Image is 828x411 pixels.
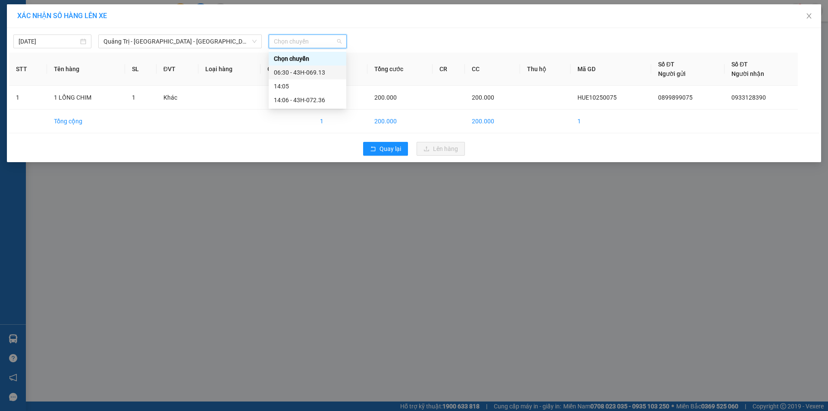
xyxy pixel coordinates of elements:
[269,52,346,66] div: Chọn chuyến
[3,58,15,68] span: CR:
[433,53,465,86] th: CR
[260,53,313,86] th: Ghi chú
[198,53,260,86] th: Loại hàng
[47,110,125,133] td: Tổng cộng
[132,94,135,101] span: 1
[658,94,693,101] span: 0899899075
[731,94,766,101] span: 0933128390
[374,94,397,101] span: 200.000
[465,53,520,86] th: CC
[22,58,34,68] span: CC:
[52,25,100,35] span: 0933128390
[274,95,341,105] div: 14:06 - 43H-072.36
[52,37,129,54] span: Giao:
[37,58,67,68] span: 200.000
[274,35,342,48] span: Chọn chuyến
[577,94,617,101] span: HUE10250075
[571,110,651,133] td: 1
[379,144,401,154] span: Quay lại
[52,5,119,24] span: BÀ RỊA VŨNG TÀU
[3,37,44,45] span: Lấy:
[157,53,198,86] th: ĐVT
[367,53,432,86] th: Tổng cước
[806,13,812,19] span: close
[731,70,764,77] span: Người nhận
[520,53,571,86] th: Thu hộ
[571,53,651,86] th: Mã GD
[274,68,341,77] div: 06:30 - 43H-069.13
[465,110,520,133] td: 200.000
[103,35,257,48] span: Quảng Trị - Huế - Đà Nẵng - Vũng Tàu
[52,36,129,55] span: CHỢ ĐẤT ĐỎ, [GEOGRAPHIC_DATA]
[3,14,51,24] p: Gửi:
[9,86,47,110] td: 1
[472,94,494,101] span: 200.000
[9,53,47,86] th: STT
[313,110,367,133] td: 1
[157,86,198,110] td: Khác
[274,54,341,63] div: Chọn chuyến
[3,25,51,35] span: 0899899075
[17,12,107,20] span: XÁC NHẬN SỐ HÀNG LÊN XE
[370,146,376,153] span: rollback
[417,142,465,156] button: uploadLên hàng
[797,4,821,28] button: Close
[658,61,674,68] span: Số ĐT
[19,37,78,46] input: 12/10/2025
[17,58,22,68] span: 0
[16,36,44,45] span: VP HUẾ
[274,82,341,91] div: 14:05
[367,110,432,133] td: 200.000
[47,86,125,110] td: 1 LỒNG CHIM
[18,14,45,24] span: VP Huế
[731,61,748,68] span: Số ĐT
[252,39,257,44] span: down
[363,142,408,156] button: rollbackQuay lại
[658,70,686,77] span: Người gửi
[47,53,125,86] th: Tên hàng
[52,5,129,24] p: Nhận:
[125,53,157,86] th: SL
